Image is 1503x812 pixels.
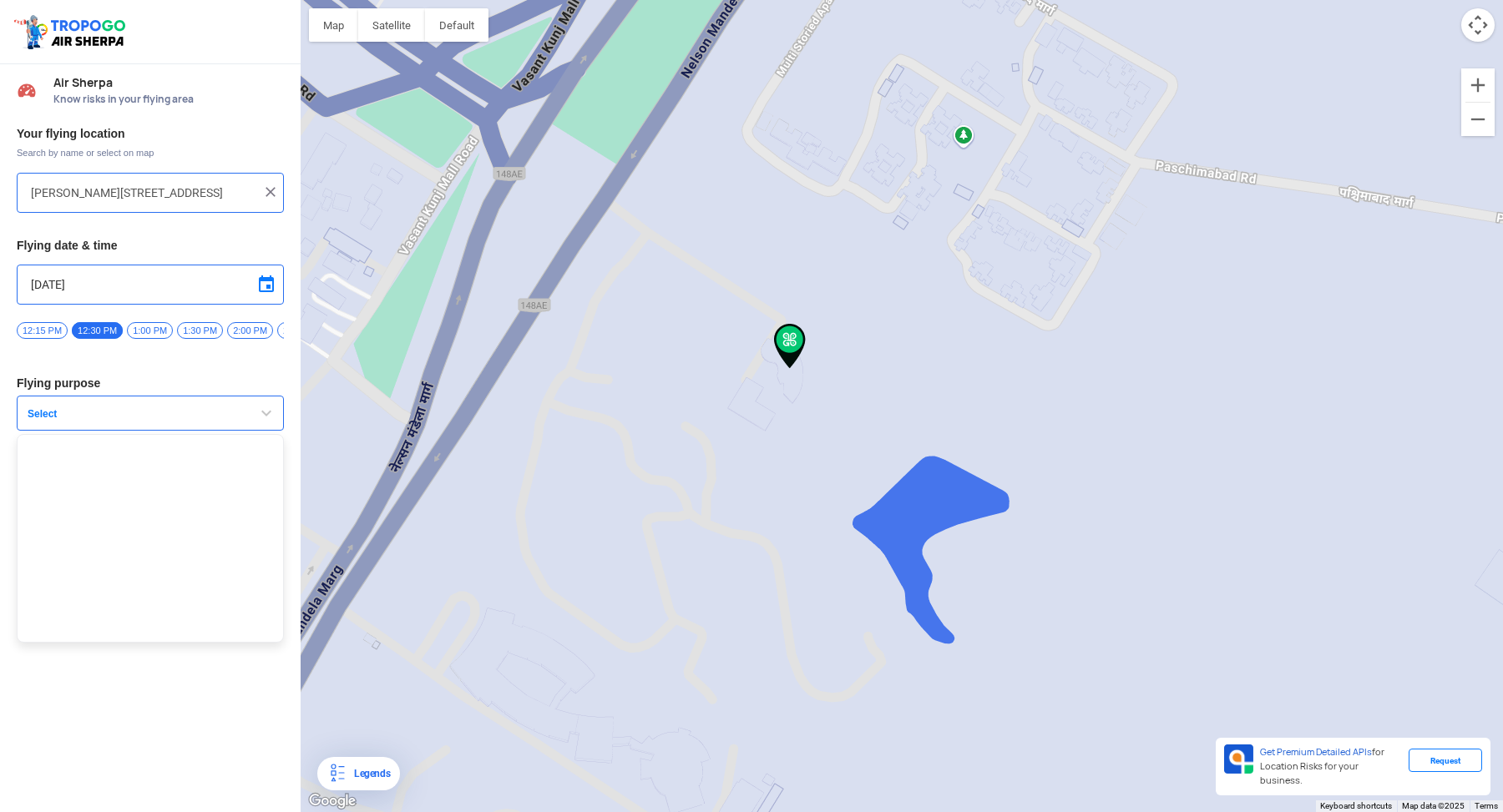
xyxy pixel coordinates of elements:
span: 1:30 PM [177,322,223,339]
span: Know risks in your flying area [53,93,284,106]
button: Show street map [309,8,358,42]
img: ic_close.png [262,184,279,200]
h3: Your flying location [17,128,284,139]
div: for Location Risks for your business. [1253,744,1409,789]
span: Air Sherpa [53,76,284,89]
button: Map camera controls [1461,8,1495,42]
span: Search by name or select on map [17,146,284,159]
span: 1:00 PM [127,322,173,339]
div: Request [1409,749,1482,772]
img: Legends [327,764,347,784]
ul: Select [17,434,284,643]
img: Premium APIs [1224,744,1253,774]
h3: Flying date & time [17,240,284,251]
span: 12:15 PM [17,322,68,339]
img: Google [305,790,360,812]
input: Search your flying location [31,183,257,203]
a: Terms [1475,801,1498,810]
img: Risk Scores [17,80,37,100]
div: Legends [347,764,390,784]
button: Select [17,396,284,431]
span: 2:30 PM [277,322,323,339]
button: Keyboard shortcuts [1320,800,1392,812]
span: Map data ©2025 [1402,801,1465,810]
span: Select [21,407,230,421]
a: Open this area in Google Maps (opens a new window) [305,790,360,812]
h3: Flying purpose [17,377,284,389]
img: ic_tgdronemaps.svg [13,13,131,51]
span: Get Premium Detailed APIs [1260,746,1372,758]
button: Show satellite imagery [358,8,425,42]
span: 2:00 PM [227,322,273,339]
span: 12:30 PM [72,322,123,339]
button: Zoom in [1461,68,1495,102]
button: Zoom out [1461,103,1495,136]
input: Select Date [31,275,270,295]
